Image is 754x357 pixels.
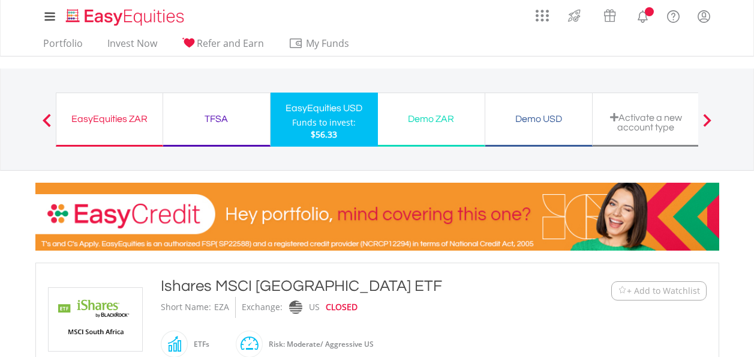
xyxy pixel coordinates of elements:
[658,3,689,27] a: FAQ's and Support
[618,286,627,295] img: Watchlist
[161,297,211,318] div: Short Name:
[38,37,88,56] a: Portfolio
[161,275,537,297] div: Ishares MSCI [GEOGRAPHIC_DATA] ETF
[170,111,263,127] div: TFSA
[689,3,719,29] a: My Profile
[600,112,692,132] div: Activate a new account type
[564,6,584,25] img: thrive-v2.svg
[50,288,140,351] img: EQU.US.EZA.png
[592,3,627,25] a: Vouchers
[528,3,557,22] a: AppsGrid
[311,129,337,140] span: $56.33
[536,9,549,22] img: grid-menu-icon.svg
[64,111,155,127] div: EasyEquities ZAR
[326,297,358,318] div: CLOSED
[242,297,283,318] div: Exchange:
[600,6,620,25] img: vouchers-v2.svg
[385,111,477,127] div: Demo ZAR
[177,37,269,56] a: Refer and Earn
[611,281,707,301] button: Watchlist + Add to Watchlist
[35,183,719,251] img: EasyCredit Promotion Banner
[278,100,371,117] div: EasyEquities USD
[197,37,264,50] span: Refer and Earn
[289,35,367,51] span: My Funds
[103,37,162,56] a: Invest Now
[627,3,658,27] a: Notifications
[627,285,700,297] span: + Add to Watchlist
[292,117,356,129] div: Funds to invest:
[289,301,302,314] img: nasdaq.png
[214,297,229,318] div: EZA
[492,111,585,127] div: Demo USD
[61,3,189,27] a: Home page
[309,297,320,318] div: US
[64,7,189,27] img: EasyEquities_Logo.png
